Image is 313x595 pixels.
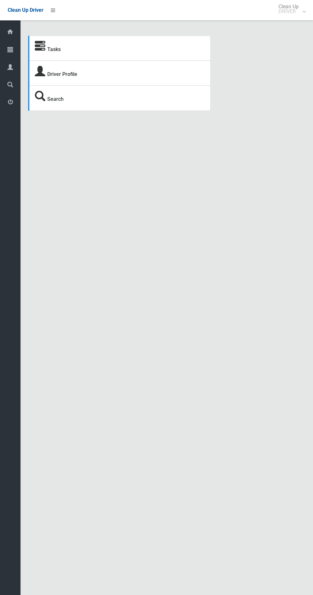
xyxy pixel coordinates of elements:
small: DRIVER [279,9,299,14]
span: Clean Up Driver [8,7,43,13]
a: Tasks [47,46,61,52]
a: Search [47,96,64,102]
a: Driver Profile [47,71,77,77]
a: Clean Up Driver [8,5,43,15]
span: Clean Up [275,4,305,14]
